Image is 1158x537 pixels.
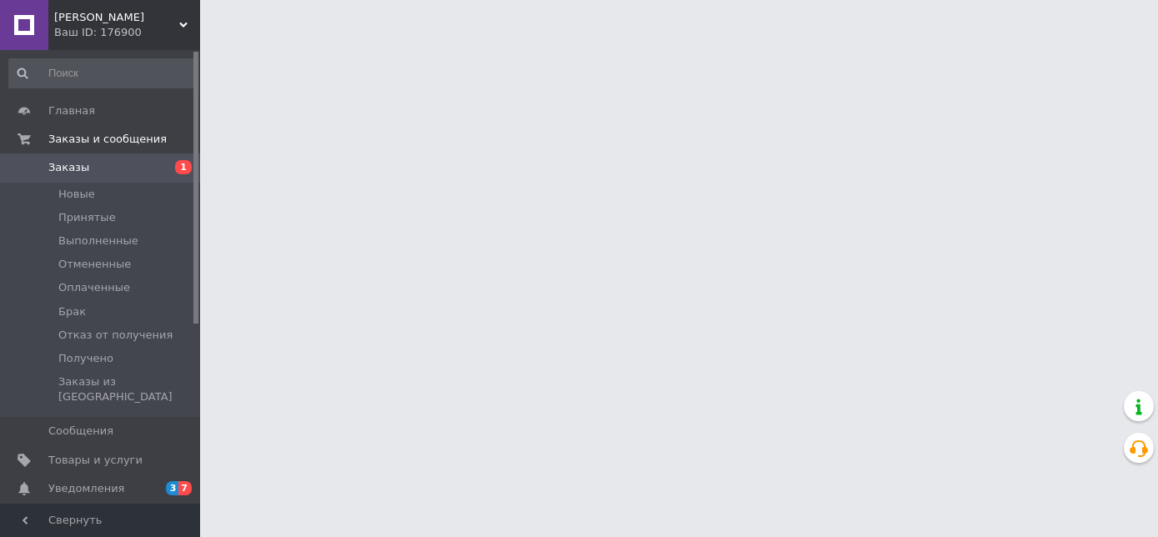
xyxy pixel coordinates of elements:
[48,481,124,496] span: Уведомления
[58,304,86,319] span: Брак
[58,328,173,343] span: Отказ от получения
[48,103,95,118] span: Главная
[48,424,113,439] span: Сообщения
[8,58,197,88] input: Поиск
[58,280,130,295] span: Оплаченные
[48,160,89,175] span: Заказы
[58,233,138,248] span: Выполненные
[58,257,131,272] span: Отмененные
[166,481,179,495] span: 3
[58,210,116,225] span: Принятые
[175,160,192,174] span: 1
[48,453,143,468] span: Товары и услуги
[48,132,167,147] span: Заказы и сообщения
[54,25,200,40] div: Ваш ID: 176900
[54,10,179,25] span: АЛЕКСМАКС
[58,374,195,404] span: Заказы из [GEOGRAPHIC_DATA]
[178,481,192,495] span: 7
[58,351,113,366] span: Получено
[58,187,95,202] span: Новые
